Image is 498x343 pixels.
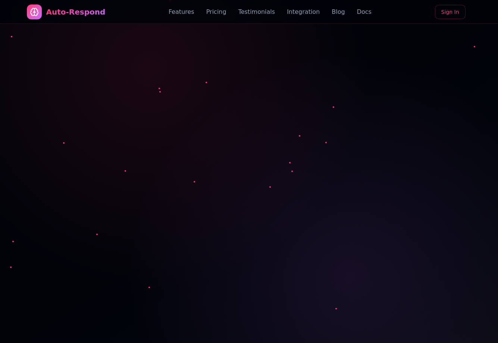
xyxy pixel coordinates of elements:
a: Integration [287,7,320,16]
a: Testimonials [238,7,275,16]
a: Pricing [206,7,226,16]
a: Features [169,7,194,16]
div: Auto-Respond [46,7,106,17]
a: Sign In [435,5,466,19]
a: Docs [357,7,372,16]
a: Blog [332,7,345,16]
a: Auto-Respond [27,4,106,19]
